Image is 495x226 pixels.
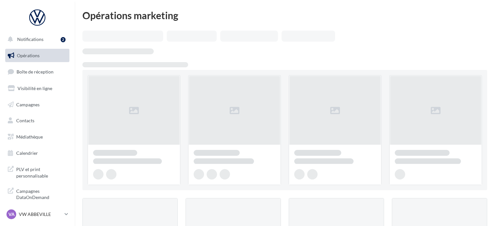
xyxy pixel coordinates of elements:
[8,211,15,218] span: VA
[4,49,71,62] a: Opérations
[5,208,69,220] a: VA VW ABBEVILLE
[4,33,68,46] button: Notifications 2
[16,118,34,123] span: Contacts
[4,82,71,95] a: Visibilité en ligne
[19,211,62,218] p: VW ABBEVILLE
[16,134,43,140] span: Médiathèque
[17,36,43,42] span: Notifications
[4,114,71,127] a: Contacts
[4,184,71,203] a: Campagnes DataOnDemand
[17,69,54,74] span: Boîte de réception
[4,146,71,160] a: Calendrier
[17,53,40,58] span: Opérations
[61,37,66,42] div: 2
[16,187,67,201] span: Campagnes DataOnDemand
[4,65,71,79] a: Boîte de réception
[16,150,38,156] span: Calendrier
[16,101,40,107] span: Campagnes
[4,98,71,112] a: Campagnes
[4,130,71,144] a: Médiathèque
[4,162,71,181] a: PLV et print personnalisable
[82,10,487,20] div: Opérations marketing
[16,165,67,179] span: PLV et print personnalisable
[18,86,52,91] span: Visibilité en ligne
